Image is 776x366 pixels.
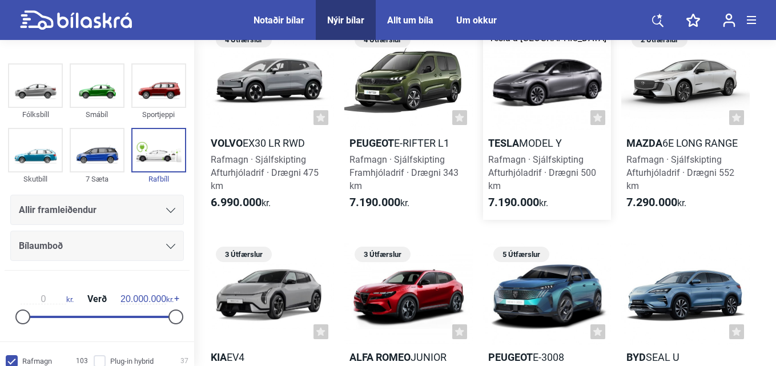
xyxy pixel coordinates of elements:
[723,13,735,27] img: user-login.svg
[626,195,677,209] b: 7.290.000
[349,154,459,191] span: Rafmagn · Sjálfskipting Framhjóladrif · Drægni 343 km
[349,195,400,209] b: 7.190.000
[621,351,750,364] h2: Seal U
[222,247,266,262] span: 3 Útfærslur
[21,294,74,304] span: kr.
[488,351,533,363] b: Peugeot
[85,295,110,304] span: Verð
[626,196,686,210] span: kr.
[349,196,409,210] span: kr.
[483,351,612,364] h2: e-3008
[349,351,411,363] b: Alfa Romeo
[211,154,319,191] span: Rafmagn · Sjálfskipting Afturhjóladrif · Drægni 475 km
[621,28,750,220] a: 2 ÚtfærslurMazda6e Long rangeRafmagn · SjálfskiptingAfturhjóladrif · Drægni 552 km7.290.000kr.
[8,172,63,186] div: Skutbíll
[349,137,394,149] b: Peugeot
[70,172,124,186] div: 7 Sæta
[19,202,97,218] span: Allir framleiðendur
[211,137,243,149] b: Volvo
[483,136,612,150] h2: Model Y
[626,137,662,149] b: Mazda
[206,28,334,220] a: 4 ÚtfærslurVolvoEX30 LR RWDRafmagn · SjálfskiptingAfturhjóladrif · Drægni 475 km6.990.000kr.
[488,137,519,149] b: Tesla
[70,108,124,121] div: Smábíl
[120,294,174,304] span: kr.
[489,34,606,43] div: Tesla á [GEOGRAPHIC_DATA]
[488,196,548,210] span: kr.
[626,154,734,191] span: Rafmagn · Sjálfskipting Afturhjóladrif · Drægni 552 km
[211,195,262,209] b: 6.990.000
[254,15,304,26] a: Notaðir bílar
[360,247,405,262] span: 3 Útfærslur
[131,172,186,186] div: Rafbíll
[344,28,473,220] a: 4 ÚtfærslurPeugeote-Rifter L1Rafmagn · SjálfskiptingFramhjóladrif · Drægni 343 km7.190.000kr.
[206,136,334,150] h2: EX30 LR RWD
[344,351,473,364] h2: Junior
[211,196,271,210] span: kr.
[327,15,364,26] a: Nýir bílar
[387,15,433,26] a: Allt um bíla
[626,351,646,363] b: BYD
[131,108,186,121] div: Sportjeppi
[211,351,227,363] b: Kia
[488,195,539,209] b: 7.190.000
[456,15,497,26] a: Um okkur
[206,351,334,364] h2: EV4
[344,136,473,150] h2: e-Rifter L1
[621,136,750,150] h2: 6e Long range
[483,28,612,220] a: Tesla á [GEOGRAPHIC_DATA]TeslaModel YRafmagn · SjálfskiptingAfturhjóladrif · Drægni 500 km7.190.0...
[8,108,63,121] div: Fólksbíll
[19,238,63,254] span: Bílaumboð
[488,154,596,191] span: Rafmagn · Sjálfskipting Afturhjóladrif · Drægni 500 km
[499,247,544,262] span: 5 Útfærslur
